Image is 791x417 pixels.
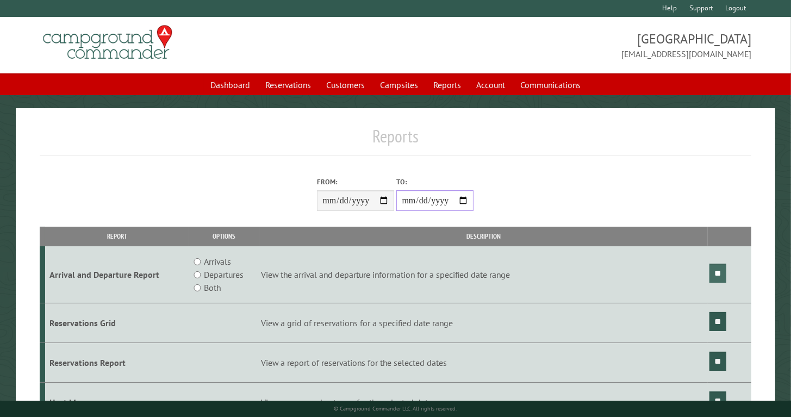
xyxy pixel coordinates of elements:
a: Account [470,74,512,95]
label: Arrivals [204,255,231,268]
td: Reservations Grid [45,303,189,343]
h1: Reports [40,126,752,155]
th: Description [259,227,708,246]
td: Reservations Report [45,343,189,382]
td: View a grid of reservations for a specified date range [259,303,708,343]
label: Both [204,281,221,294]
a: Customers [320,74,371,95]
span: [GEOGRAPHIC_DATA] [EMAIL_ADDRESS][DOMAIN_NAME] [396,30,752,60]
td: Arrival and Departure Report [45,246,189,303]
label: To: [396,177,474,187]
th: Options [189,227,259,246]
th: Report [45,227,189,246]
label: Departures [204,268,244,281]
td: View the arrival and departure information for a specified date range [259,246,708,303]
td: View a report of reservations for the selected dates [259,343,708,382]
a: Communications [514,74,587,95]
label: From: [317,177,394,187]
a: Campsites [373,74,425,95]
small: © Campground Commander LLC. All rights reserved. [334,405,457,412]
a: Reservations [259,74,317,95]
img: Campground Commander [40,21,176,64]
a: Reports [427,74,468,95]
a: Dashboard [204,74,257,95]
